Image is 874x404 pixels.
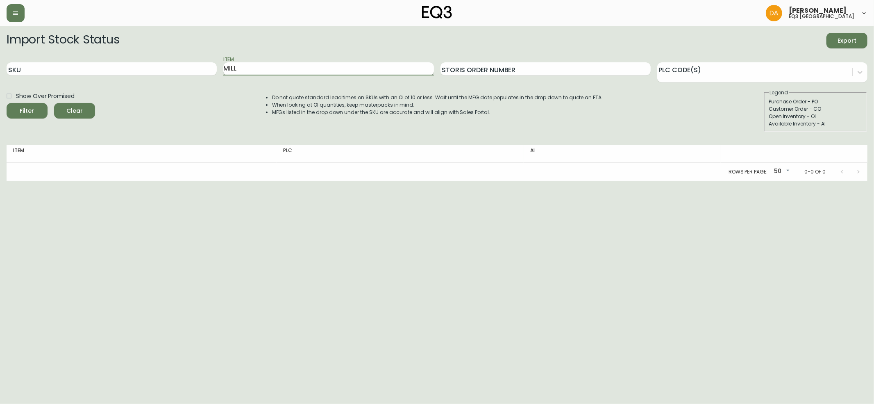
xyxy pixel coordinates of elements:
h2: Import Stock Status [7,33,119,48]
span: Show Over Promised [16,92,75,100]
div: Customer Order - CO [769,105,862,113]
button: Export [826,33,867,48]
img: dd1a7e8db21a0ac8adbf82b84ca05374 [766,5,782,21]
li: Do not quote standard lead times on SKUs with an OI of 10 or less. Wait until the MFG date popula... [272,94,603,101]
li: When looking at OI quantities, keep masterpacks in mind. [272,101,603,109]
span: Export [833,36,861,46]
span: Clear [61,106,89,116]
img: logo [422,6,452,19]
th: AI [524,145,721,163]
h5: eq3 [GEOGRAPHIC_DATA] [789,14,854,19]
legend: Legend [769,89,789,96]
li: MFGs listed in the drop down under the SKU are accurate and will align with Sales Portal. [272,109,603,116]
span: [PERSON_NAME] [789,7,847,14]
p: Rows per page: [729,168,767,176]
button: Clear [54,103,95,119]
p: 0-0 of 0 [804,168,826,176]
div: Purchase Order - PO [769,98,862,105]
th: PLC [277,145,524,163]
button: Filter [7,103,48,119]
th: Item [7,145,277,163]
div: Available Inventory - AI [769,120,862,128]
div: 50 [771,165,791,178]
div: Open Inventory - OI [769,113,862,120]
